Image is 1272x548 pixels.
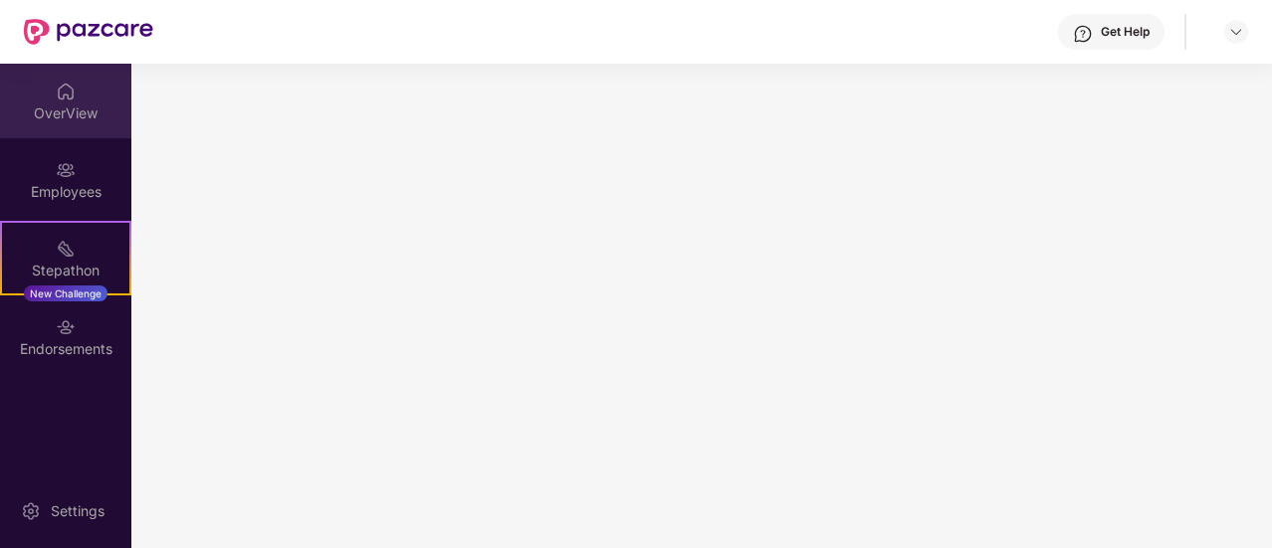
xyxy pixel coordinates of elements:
[1073,24,1093,44] img: svg+xml;base64,PHN2ZyBpZD0iSGVscC0zMngzMiIgeG1sbnM9Imh0dHA6Ly93d3cudzMub3JnLzIwMDAvc3ZnIiB3aWR0aD...
[2,261,129,280] div: Stepathon
[24,285,107,301] div: New Challenge
[21,501,41,521] img: svg+xml;base64,PHN2ZyBpZD0iU2V0dGluZy0yMHgyMCIgeG1sbnM9Imh0dHA6Ly93d3cudzMub3JnLzIwMDAvc3ZnIiB3aW...
[24,19,153,45] img: New Pazcare Logo
[56,317,76,337] img: svg+xml;base64,PHN2ZyBpZD0iRW5kb3JzZW1lbnRzIiB4bWxucz0iaHR0cDovL3d3dy53My5vcmcvMjAwMC9zdmciIHdpZH...
[45,501,110,521] div: Settings
[1101,24,1150,40] div: Get Help
[56,160,76,180] img: svg+xml;base64,PHN2ZyBpZD0iRW1wbG95ZWVzIiB4bWxucz0iaHR0cDovL3d3dy53My5vcmcvMjAwMC9zdmciIHdpZHRoPS...
[56,82,76,101] img: svg+xml;base64,PHN2ZyBpZD0iSG9tZSIgeG1sbnM9Imh0dHA6Ly93d3cudzMub3JnLzIwMDAvc3ZnIiB3aWR0aD0iMjAiIG...
[56,239,76,259] img: svg+xml;base64,PHN2ZyB4bWxucz0iaHR0cDovL3d3dy53My5vcmcvMjAwMC9zdmciIHdpZHRoPSIyMSIgaGVpZ2h0PSIyMC...
[1228,24,1244,40] img: svg+xml;base64,PHN2ZyBpZD0iRHJvcGRvd24tMzJ4MzIiIHhtbG5zPSJodHRwOi8vd3d3LnczLm9yZy8yMDAwL3N2ZyIgd2...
